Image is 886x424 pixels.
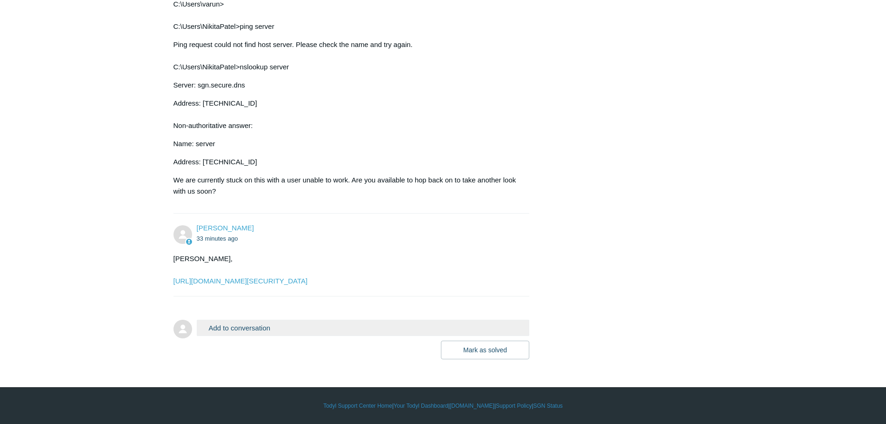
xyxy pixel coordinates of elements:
[197,224,254,232] span: Kris Haire
[393,402,448,410] a: Your Todyl Dashboard
[173,175,520,197] p: We are currently stuck on this with a user unable to work. Are you available to hop back on to ta...
[496,402,532,410] a: Support Policy
[173,39,520,73] p: Ping request could not find host server. Please check the name and try again. C:\Users\NikitaPate...
[173,138,520,149] p: Name: server
[173,402,713,410] div: | | | |
[197,320,530,336] button: Add to conversation
[323,402,392,410] a: Todyl Support Center Home
[173,156,520,168] p: Address: [TECHNICAL_ID]
[173,98,520,131] p: Address: [TECHNICAL_ID] Non-authoritative answer:
[533,402,563,410] a: SGN Status
[173,277,308,285] a: [URL][DOMAIN_NAME][SECURITY_DATA]
[197,224,254,232] a: [PERSON_NAME]
[450,402,494,410] a: [DOMAIN_NAME]
[197,235,238,242] time: 09/10/2025, 16:17
[173,253,520,287] div: [PERSON_NAME],
[441,341,529,359] button: Mark as solved
[173,80,520,91] p: Server: sgn.secure.dns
